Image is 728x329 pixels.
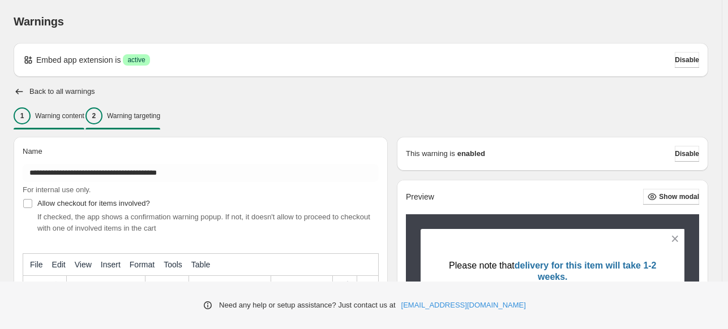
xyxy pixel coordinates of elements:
span: File [30,260,43,269]
p: This warning is [406,148,455,159]
button: Align left [191,277,211,296]
button: Align right [230,277,249,296]
span: Format [130,260,155,269]
div: 2 [85,107,102,124]
p: Embed app extension is [36,54,121,66]
span: Disable [675,149,699,158]
span: For internal use only. [23,185,91,194]
span: Insert [101,260,121,269]
span: Table [191,260,210,269]
span: If checked, the app shows a confirmation warning popup. If not, it doesn't allow to proceed to ch... [37,213,370,232]
div: Numbered list [302,277,330,296]
span: active [127,55,145,64]
span: Name [23,147,42,155]
h2: Back to all warnings [29,87,95,96]
button: Show modal [643,189,699,205]
span: Warnings [14,15,64,28]
button: Insert/edit link [335,277,354,296]
button: Redo [45,277,64,296]
strong: enabled [457,148,485,159]
button: Formats [69,277,143,296]
p: Warning targeting [107,111,160,120]
span: Disable [675,55,699,64]
button: Disable [675,146,699,162]
button: Justify [249,277,268,296]
span: View [75,260,92,269]
button: 2Warning targeting [85,104,160,128]
button: Disable [675,52,699,68]
button: 1Warning content [14,104,84,128]
div: Bullet list [273,277,302,296]
: Please note that [449,261,515,270]
span: Allow checkout for items involved? [37,199,150,207]
div: 1 [14,107,31,124]
span: Edit [52,260,66,269]
a: [EMAIL_ADDRESS][DOMAIN_NAME] [401,300,526,311]
h2: Preview [406,192,434,202]
button: Align center [211,277,230,296]
: delivery for this item will take 1-2 weeks. [515,261,657,282]
p: Warning content [35,111,84,120]
button: Undo [25,277,45,296]
span: Show modal [659,192,699,201]
button: Italic [167,277,186,296]
span: Tools [164,260,182,269]
button: Bold [148,277,167,296]
body: Rich Text Area. Press ALT-0 for help. [5,9,350,37]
